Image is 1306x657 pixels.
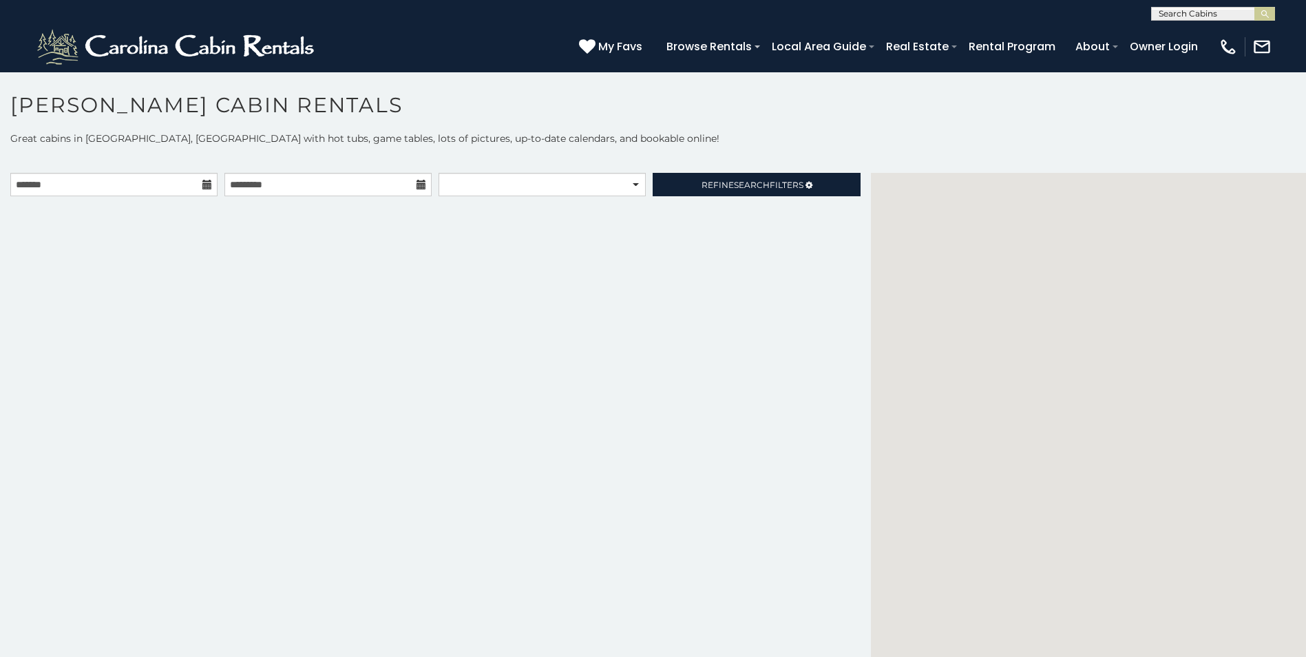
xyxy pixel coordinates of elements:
[879,34,956,59] a: Real Estate
[1219,37,1238,56] img: phone-regular-white.png
[660,34,759,59] a: Browse Rentals
[579,38,646,56] a: My Favs
[34,26,320,67] img: White-1-2.png
[598,38,642,55] span: My Favs
[653,173,860,196] a: RefineSearchFilters
[734,180,770,190] span: Search
[702,180,803,190] span: Refine Filters
[765,34,873,59] a: Local Area Guide
[1123,34,1205,59] a: Owner Login
[962,34,1062,59] a: Rental Program
[1068,34,1117,59] a: About
[1252,37,1272,56] img: mail-regular-white.png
